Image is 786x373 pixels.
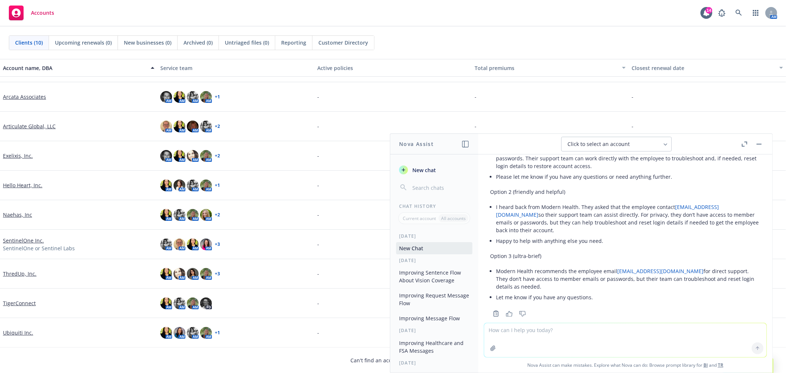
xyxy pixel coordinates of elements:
[3,237,44,244] a: SentinelOne Inc.
[517,308,528,319] button: Thumbs down
[475,64,618,72] div: Total premiums
[187,238,199,250] img: photo
[475,122,476,130] span: -
[215,272,220,276] a: + 3
[317,329,319,337] span: -
[174,268,185,280] img: photo
[187,150,199,162] img: photo
[3,152,33,160] a: Exelixis, Inc.
[200,297,212,309] img: photo
[215,154,220,158] a: + 2
[215,242,220,247] a: + 3
[215,124,220,129] a: + 2
[629,59,786,77] button: Closest renewal date
[187,121,199,132] img: photo
[396,242,472,254] button: New Chat
[496,236,761,246] li: Happy to help with anything else you need.
[160,297,172,309] img: photo
[3,181,42,189] a: Hello Heart, Inc.
[390,233,478,239] div: [DATE]
[281,39,306,46] span: Reporting
[490,252,761,260] p: Option 3 (ultra-brief)
[490,188,761,196] p: Option 2 (friendly and helpful)
[351,356,436,364] span: Can't find an account?
[731,6,746,20] a: Search
[703,362,708,368] a: BI
[15,39,43,46] span: Clients (10)
[396,266,472,286] button: Improving Sentence Flow About Vision Coverage
[411,182,469,193] input: Search chats
[317,299,319,307] span: -
[160,150,172,162] img: photo
[174,91,185,103] img: photo
[496,266,761,292] li: Modern Health recommends the employee email for direct support. They don’t have access to member ...
[3,299,36,307] a: TigerConnect
[396,312,472,324] button: Improving Message Flow
[496,171,761,182] li: Please let me know if you have any questions or need anything further.
[215,213,220,217] a: + 2
[496,202,761,236] li: I heard back from Modern Health. They asked that the employee contact so their support team can a...
[317,93,319,101] span: -
[187,327,199,339] img: photo
[481,358,769,373] span: Nova Assist can make mistakes. Explore what Nova can do: Browse prompt library for and
[3,122,56,130] a: Articulate Global, LLC
[317,211,319,219] span: -
[160,179,172,191] img: photo
[174,238,185,250] img: photo
[317,64,469,72] div: Active policies
[317,152,319,160] span: -
[31,10,54,16] span: Accounts
[200,91,212,103] img: photo
[187,209,199,221] img: photo
[748,6,763,20] a: Switch app
[200,150,212,162] img: photo
[567,140,630,148] span: Click to select an account
[157,59,315,77] button: Service team
[160,327,172,339] img: photo
[3,244,75,252] span: SentinelOne or Sentinel Labs
[200,268,212,280] img: photo
[3,64,146,72] div: Account name, DBA
[200,179,212,191] img: photo
[3,211,32,219] a: Naehas, Inc
[399,140,434,148] h1: Nova Assist
[632,122,633,130] span: -
[396,289,472,309] button: Improving Request Message Flow
[706,7,712,14] div: 14
[317,122,319,130] span: -
[225,39,269,46] span: Untriaged files (0)
[174,209,185,221] img: photo
[160,91,172,103] img: photo
[632,64,775,72] div: Closest renewal date
[174,150,185,162] img: photo
[632,93,633,101] span: -
[187,297,199,309] img: photo
[200,121,212,132] img: photo
[390,257,478,264] div: [DATE]
[561,137,672,151] button: Click to select an account
[215,95,220,99] a: + 1
[493,310,499,317] svg: Copy to clipboard
[3,93,46,101] a: Arcata Associates
[215,331,220,335] a: + 1
[160,209,172,221] img: photo
[390,203,478,209] div: Chat History
[496,292,761,303] li: Let me know if you have any questions.
[6,3,57,23] a: Accounts
[617,268,703,275] a: [EMAIL_ADDRESS][DOMAIN_NAME]
[718,362,723,368] a: TR
[187,268,199,280] img: photo
[317,181,319,189] span: -
[390,327,478,334] div: [DATE]
[160,121,172,132] img: photo
[472,59,629,77] button: Total premiums
[200,327,212,339] img: photo
[314,59,472,77] button: Active policies
[396,163,472,177] button: New chat
[317,240,319,248] span: -
[390,360,478,366] div: [DATE]
[184,39,213,46] span: Archived (0)
[215,183,220,188] a: + 1
[317,270,319,278] span: -
[174,297,185,309] img: photo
